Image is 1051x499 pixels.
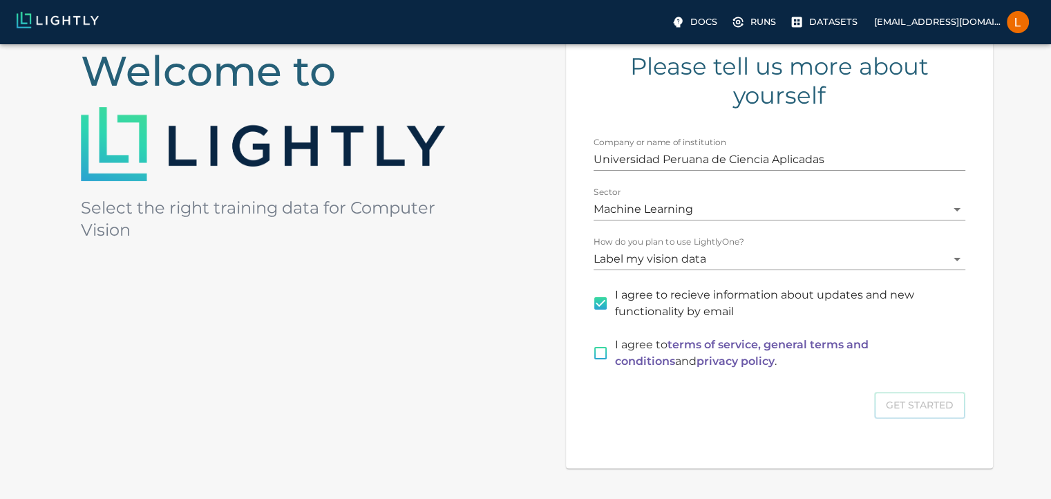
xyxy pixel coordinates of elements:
p: [EMAIL_ADDRESS][DOMAIN_NAME] [874,15,1001,28]
label: [EMAIL_ADDRESS][DOMAIN_NAME]Luis Angel Matos Moreno [869,7,1034,37]
a: terms of service, general terms and conditions [615,338,869,368]
img: Luis Angel Matos Moreno [1007,11,1029,33]
img: Lightly [17,12,99,28]
img: Lightly [81,107,445,180]
h4: Please tell us more about yourself [594,52,965,110]
div: Machine Learning [594,198,965,220]
label: How do you plan to use LightlyOne? [594,236,744,248]
p: Datasets [809,15,858,28]
h5: Select the right training data for Computer Vision [81,197,486,241]
div: Label my vision data [594,248,965,270]
label: Company or name of institution [594,137,726,149]
a: Please complete one of our getting started guides to active the full UI [728,11,782,33]
label: Sector [594,187,621,198]
a: privacy policy [697,355,775,368]
h2: Welcome to [81,46,486,96]
label: Docs [668,11,723,33]
p: I agree to and . [615,337,954,370]
p: Docs [690,15,717,28]
a: Please complete one of our getting started guides to active the full UI [787,11,863,33]
span: I agree to recieve information about updates and new functionality by email [615,287,954,320]
p: Runs [750,15,776,28]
